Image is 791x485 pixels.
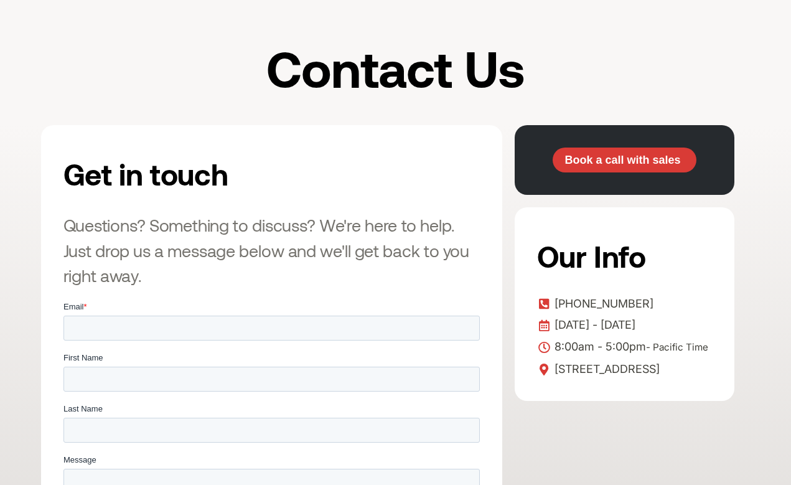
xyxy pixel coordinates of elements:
h1: Contact Us [147,42,644,94]
span: Book a call with sales [564,154,680,166]
span: [STREET_ADDRESS] [551,360,660,379]
a: [PHONE_NUMBER] [537,294,712,313]
span: [DATE] - [DATE] [551,316,635,334]
h2: Get in touch [63,148,355,200]
h2: Our Info [537,230,708,282]
span: 8:00am - 5:00pm [551,337,708,357]
span: - Pacific Time [646,341,708,353]
span: [PHONE_NUMBER] [551,294,653,313]
a: Book a call with sales [553,148,696,172]
h3: Questions? Something to discuss? We're here to help. Just drop us a message below and we'll get b... [63,212,480,288]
